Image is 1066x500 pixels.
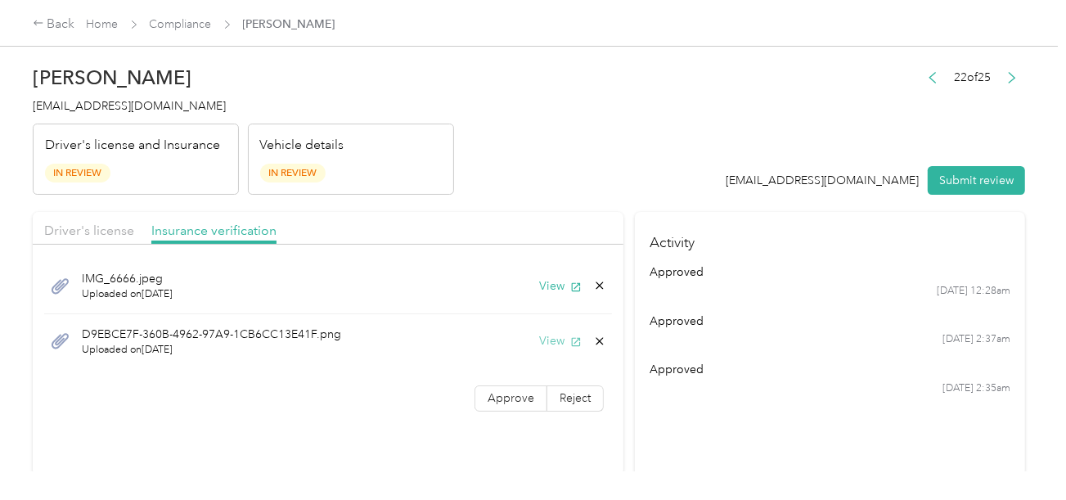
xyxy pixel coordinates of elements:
span: In Review [45,164,110,182]
time: [DATE] 2:35am [942,381,1010,396]
h2: [PERSON_NAME] [33,66,454,89]
time: [DATE] 12:28am [937,284,1010,299]
div: Back [33,15,75,34]
span: Uploaded on [DATE] [82,343,341,358]
div: approved [650,264,1011,281]
span: Insurance verification [151,223,277,238]
span: IMG_6666.jpeg [82,270,173,287]
button: View [539,332,582,349]
div: approved [650,361,1011,378]
span: Approve [488,391,534,405]
span: In Review [260,164,326,182]
span: [PERSON_NAME] [243,16,335,33]
div: approved [650,313,1011,330]
p: Driver's license and Insurance [45,136,220,155]
a: Home [87,17,119,31]
span: [EMAIL_ADDRESS][DOMAIN_NAME] [33,99,226,113]
p: Vehicle details [260,136,344,155]
time: [DATE] 2:37am [942,332,1010,347]
span: D9EBCE7F-360B-4962-97A9-1CB6CC13E41F.png [82,326,341,343]
button: Submit review [928,166,1025,195]
span: Reject [560,391,591,405]
div: [EMAIL_ADDRESS][DOMAIN_NAME] [726,172,920,189]
iframe: Everlance-gr Chat Button Frame [974,408,1066,500]
a: Compliance [150,17,212,31]
span: Uploaded on [DATE] [82,287,173,302]
h4: Activity [635,212,1025,264]
button: View [539,277,582,295]
span: Driver's license [44,223,134,238]
span: 22 of 25 [954,69,991,86]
